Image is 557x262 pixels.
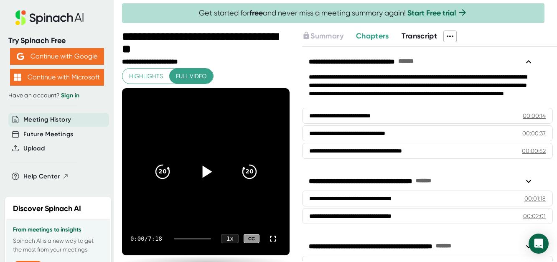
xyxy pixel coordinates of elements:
[522,129,546,137] div: 00:00:37
[407,8,456,18] a: Start Free trial
[23,172,60,181] span: Help Center
[522,147,546,155] div: 00:00:52
[129,71,163,81] span: Highlights
[523,212,546,220] div: 00:02:01
[23,144,45,153] button: Upload
[199,8,468,18] span: Get started for and never miss a meeting summary again!
[17,53,24,60] img: Aehbyd4JwY73AAAAAElFTkSuQmCC
[356,31,389,41] span: Chapters
[8,92,105,99] div: Have an account?
[8,36,105,46] div: Try Spinach Free
[529,234,549,254] div: Open Intercom Messenger
[23,130,73,139] button: Future Meetings
[23,115,71,125] button: Meeting History
[302,31,356,42] div: Upgrade to access
[523,112,546,120] div: 00:00:14
[13,237,103,254] p: Spinach AI is a new way to get the most from your meetings
[221,234,239,243] div: 1 x
[169,69,213,84] button: Full video
[10,69,104,86] button: Continue with Microsoft
[176,71,206,81] span: Full video
[23,172,69,181] button: Help Center
[130,235,164,242] div: 0:00 / 7:18
[302,31,343,42] button: Summary
[402,31,437,41] span: Transcript
[61,92,79,99] a: Sign in
[310,31,343,41] span: Summary
[402,31,437,42] button: Transcript
[524,194,546,203] div: 00:01:18
[13,203,81,214] h2: Discover Spinach AI
[244,234,259,244] div: CC
[356,31,389,42] button: Chapters
[13,226,103,233] h3: From meetings to insights
[249,8,263,18] b: free
[10,48,104,65] button: Continue with Google
[122,69,170,84] button: Highlights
